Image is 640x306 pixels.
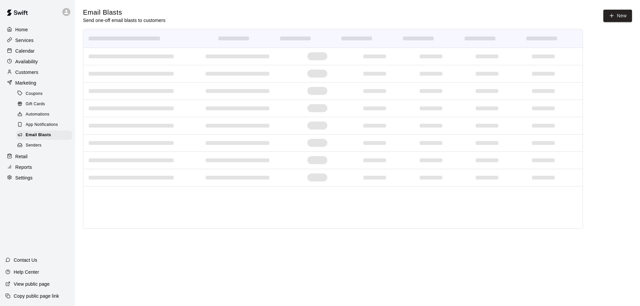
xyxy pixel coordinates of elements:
[5,152,70,161] a: Retail
[26,132,51,139] span: Email Blasts
[5,25,70,35] a: Home
[5,35,70,45] a: Services
[16,110,75,120] a: Automations
[16,130,75,141] a: Email Blasts
[16,100,72,109] div: Gift Cards
[16,99,75,109] a: Gift Cards
[26,91,43,97] span: Coupons
[26,111,49,118] span: Automations
[15,48,35,54] p: Calendar
[16,110,72,119] div: Automations
[16,120,75,130] a: App Notifications
[16,141,75,151] a: Senders
[16,89,75,99] a: Coupons
[5,78,70,88] a: Marketing
[26,101,45,108] span: Gift Cards
[15,69,38,76] p: Customers
[15,26,28,33] p: Home
[14,293,59,299] p: Copy public page link
[16,131,72,140] div: Email Blasts
[5,173,70,183] a: Settings
[14,269,39,275] p: Help Center
[15,80,36,86] p: Marketing
[15,58,38,65] p: Availability
[83,8,165,17] h5: Email Blasts
[16,89,72,99] div: Coupons
[26,142,42,149] span: Senders
[15,174,33,181] p: Settings
[15,164,32,170] p: Reports
[5,46,70,56] a: Calendar
[5,67,70,77] a: Customers
[16,141,72,150] div: Senders
[5,162,70,172] a: Reports
[5,57,70,67] a: Availability
[14,281,50,287] p: View public page
[26,122,58,128] span: App Notifications
[14,257,37,263] p: Contact Us
[603,10,632,22] a: New
[83,17,165,24] p: Send one-off email blasts to customers
[15,153,28,160] p: Retail
[16,120,72,130] div: App Notifications
[15,37,34,44] p: Services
